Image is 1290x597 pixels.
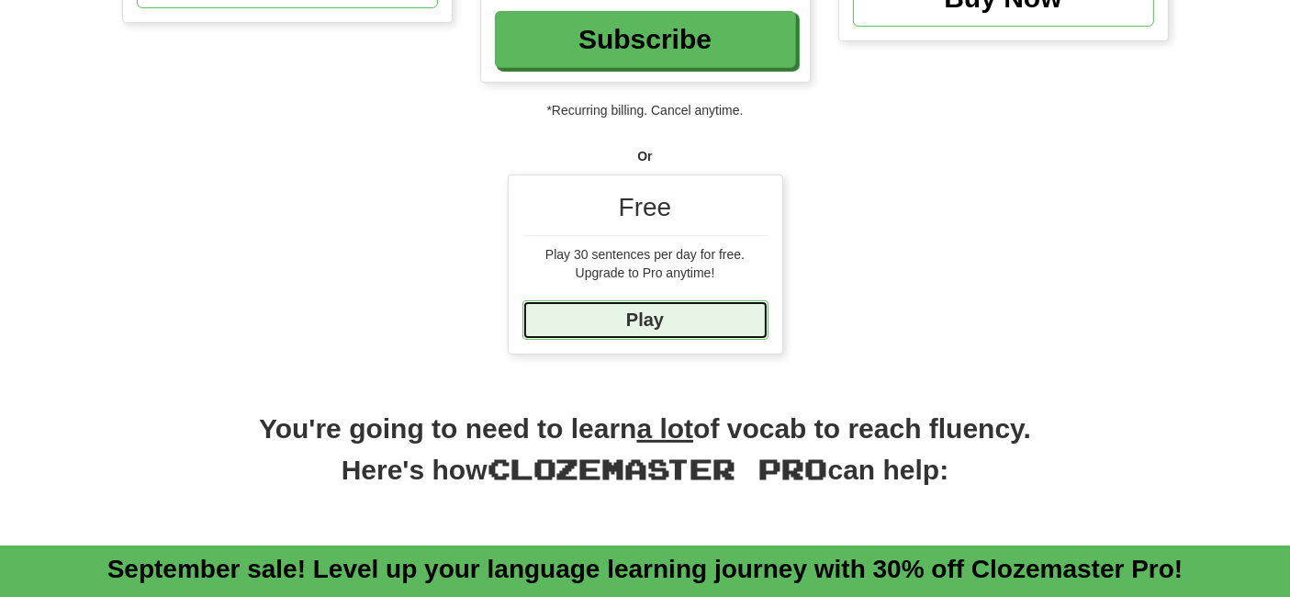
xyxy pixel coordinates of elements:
[122,410,1169,509] h2: You're going to need to learn of vocab to reach fluency. Here's how can help:
[637,413,694,444] u: a lot
[522,264,768,282] div: Upgrade to Pro anytime!
[107,555,1183,583] a: September sale! Level up your language learning journey with 30% off Clozemaster Pro!
[522,245,768,264] div: Play 30 sentences per day for free.
[637,149,652,163] strong: Or
[495,11,796,68] a: Subscribe
[522,189,768,236] div: Free
[488,452,828,485] span: Clozemaster Pro
[522,300,768,340] a: Play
